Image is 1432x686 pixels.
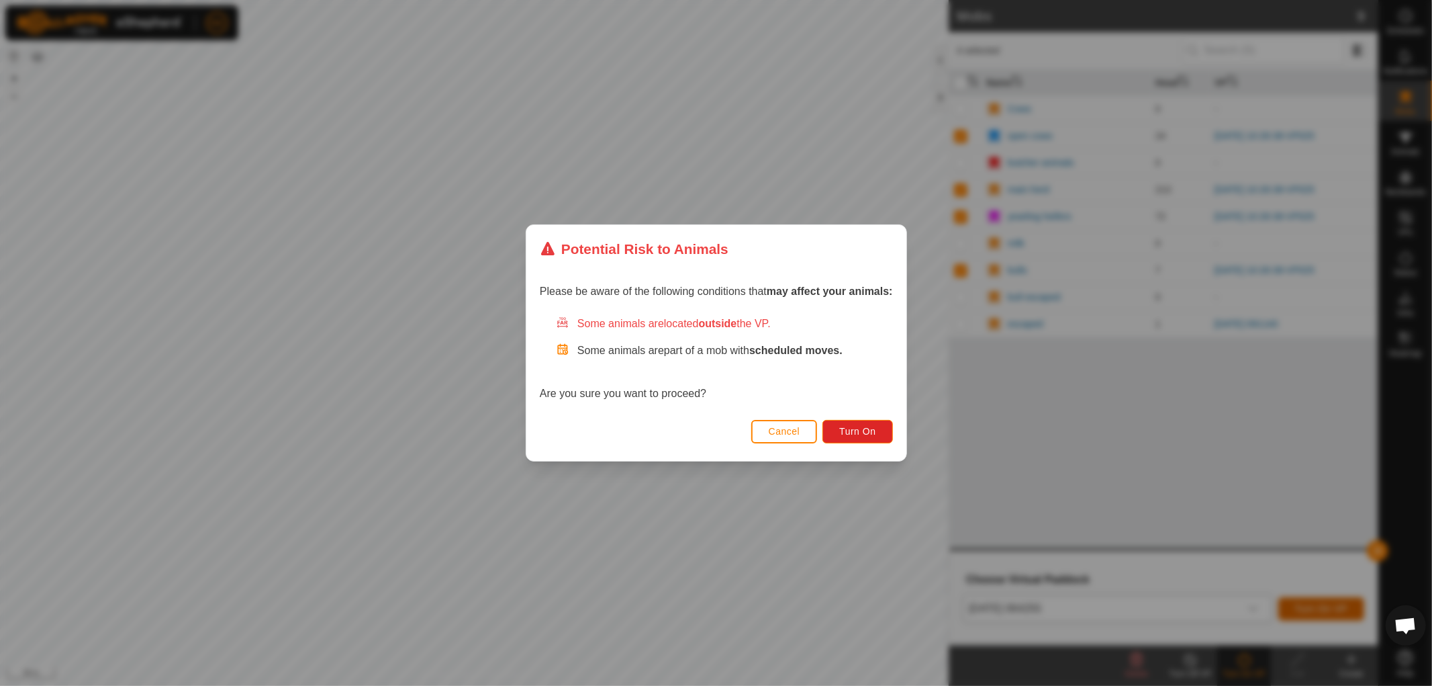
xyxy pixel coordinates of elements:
div: Potential Risk to Animals [540,239,728,259]
button: Turn On [822,420,892,443]
div: Are you sure you want to proceed? [540,316,893,402]
p: Some animals are [577,343,893,359]
strong: outside [698,318,736,329]
button: Cancel [751,420,817,443]
strong: scheduled moves. [749,345,843,356]
div: Open chat [1386,605,1426,646]
span: Cancel [768,426,800,437]
strong: may affect your animals: [767,286,893,297]
span: Please be aware of the following conditions that [540,286,893,297]
span: located the VP. [664,318,771,329]
span: part of a mob with [664,345,843,356]
span: Turn On [839,426,875,437]
div: Some animals are [556,316,893,332]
